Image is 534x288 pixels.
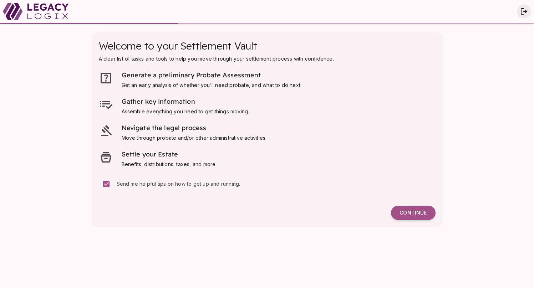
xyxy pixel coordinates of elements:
[122,82,302,88] span: Get an early analysis of whether you’ll need probate, and what to do next.
[122,97,195,106] span: Gather key information
[122,135,267,141] span: Move through probate and/or other administrative activities.
[122,161,217,167] span: Benefits, distributions, taxes, and more.
[122,108,249,114] span: Assemble everything you need to get things moving.
[122,124,207,132] span: Navigate the legal process
[99,40,257,52] span: Welcome to your Settlement Vault
[391,206,435,220] button: Continue
[400,210,427,216] span: Continue
[99,56,334,62] span: A clear list of tasks and tools to help you move through your settlement process with confidence.
[122,150,178,158] span: Settle your Estate
[117,181,240,187] span: Send me helpful tips on how to get up and running.
[122,71,261,79] span: Generate a preliminary Probate Assessment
